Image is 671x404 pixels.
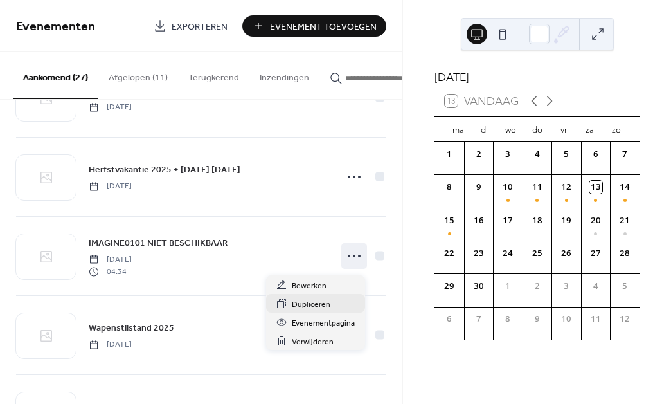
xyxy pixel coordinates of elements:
a: Exporteren [144,15,237,37]
div: 8 [501,313,514,326]
div: 12 [618,313,631,326]
div: 25 [531,247,544,260]
div: 18 [531,214,544,227]
div: za [577,117,603,142]
span: Evenementen [16,14,95,39]
div: 16 [472,214,485,227]
div: 4 [531,148,544,161]
div: 10 [560,313,573,326]
div: [DATE] [434,69,640,86]
div: 27 [589,247,602,260]
div: 22 [443,247,456,260]
button: Terugkerend [178,52,249,98]
div: vr [550,117,577,142]
span: Wapenstilstand 2025 [89,322,174,335]
span: Verwijderen [292,335,334,349]
div: 9 [531,313,544,326]
div: 2 [472,148,485,161]
div: 28 [618,247,631,260]
div: 17 [501,214,514,227]
span: 04:34 [89,266,132,277]
div: 5 [618,280,631,293]
div: 7 [618,148,631,161]
span: IMAGINE0101 NIET BESCHIKBAAR [89,237,228,250]
div: 24 [501,247,514,260]
button: Inzendingen [249,52,319,98]
div: wo [497,117,524,142]
div: 9 [472,181,485,194]
div: 11 [531,181,544,194]
span: [DATE] [89,254,132,266]
div: 21 [618,214,631,227]
div: 11 [589,313,602,326]
span: Dupliceren [292,298,330,311]
div: di [471,117,497,142]
span: [DATE] [89,181,132,192]
div: 10 [501,181,514,194]
a: Herfstvakantie 2025 + [DATE] [DATE] [89,162,240,177]
div: 12 [560,181,573,194]
div: 14 [618,181,631,194]
div: do [524,117,550,142]
button: Afgelopen (11) [98,52,178,98]
div: zo [603,117,629,142]
div: 1 [443,148,456,161]
div: 19 [560,214,573,227]
div: 2 [531,280,544,293]
div: 20 [589,214,602,227]
div: 30 [472,280,485,293]
div: 3 [501,148,514,161]
div: 8 [443,181,456,194]
div: 29 [443,280,456,293]
a: Wapenstilstand 2025 [89,320,174,335]
div: 7 [472,313,485,326]
div: 6 [589,148,602,161]
span: Evenement Toevoegen [270,20,377,33]
button: Evenement Toevoegen [242,15,386,37]
div: 5 [560,148,573,161]
div: 26 [560,247,573,260]
div: 1 [501,280,514,293]
div: 3 [560,280,573,293]
div: 15 [443,214,456,227]
button: Aankomend (27) [13,52,98,99]
span: [DATE] [89,102,132,113]
span: Herfstvakantie 2025 + [DATE] [DATE] [89,163,240,177]
a: IMAGINE0101 NIET BESCHIKBAAR [89,235,228,250]
div: 13 [589,181,602,194]
span: Exporteren [172,20,228,33]
span: Bewerken [292,279,327,293]
div: 23 [472,247,485,260]
div: ma [445,117,471,142]
span: Evenementpagina [292,317,355,330]
span: [DATE] [89,339,132,351]
div: 6 [443,313,456,326]
div: 4 [589,280,602,293]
